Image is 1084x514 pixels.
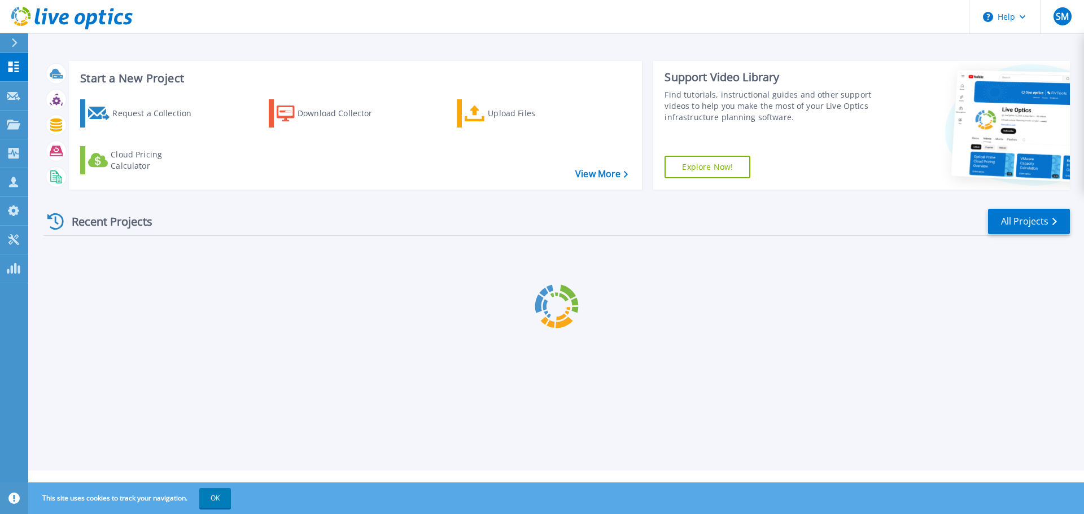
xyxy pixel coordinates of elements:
[43,208,168,235] div: Recent Projects
[457,99,583,128] a: Upload Files
[575,169,628,179] a: View More
[1056,12,1069,21] span: SM
[488,102,578,125] div: Upload Files
[31,488,231,508] span: This site uses cookies to track your navigation.
[665,70,877,85] div: Support Video Library
[298,102,388,125] div: Download Collector
[80,72,628,85] h3: Start a New Project
[988,209,1070,234] a: All Projects
[112,102,203,125] div: Request a Collection
[199,488,231,508] button: OK
[80,99,206,128] a: Request a Collection
[80,146,206,174] a: Cloud Pricing Calculator
[269,99,395,128] a: Download Collector
[665,156,750,178] a: Explore Now!
[111,149,201,172] div: Cloud Pricing Calculator
[665,89,877,123] div: Find tutorials, instructional guides and other support videos to help you make the most of your L...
